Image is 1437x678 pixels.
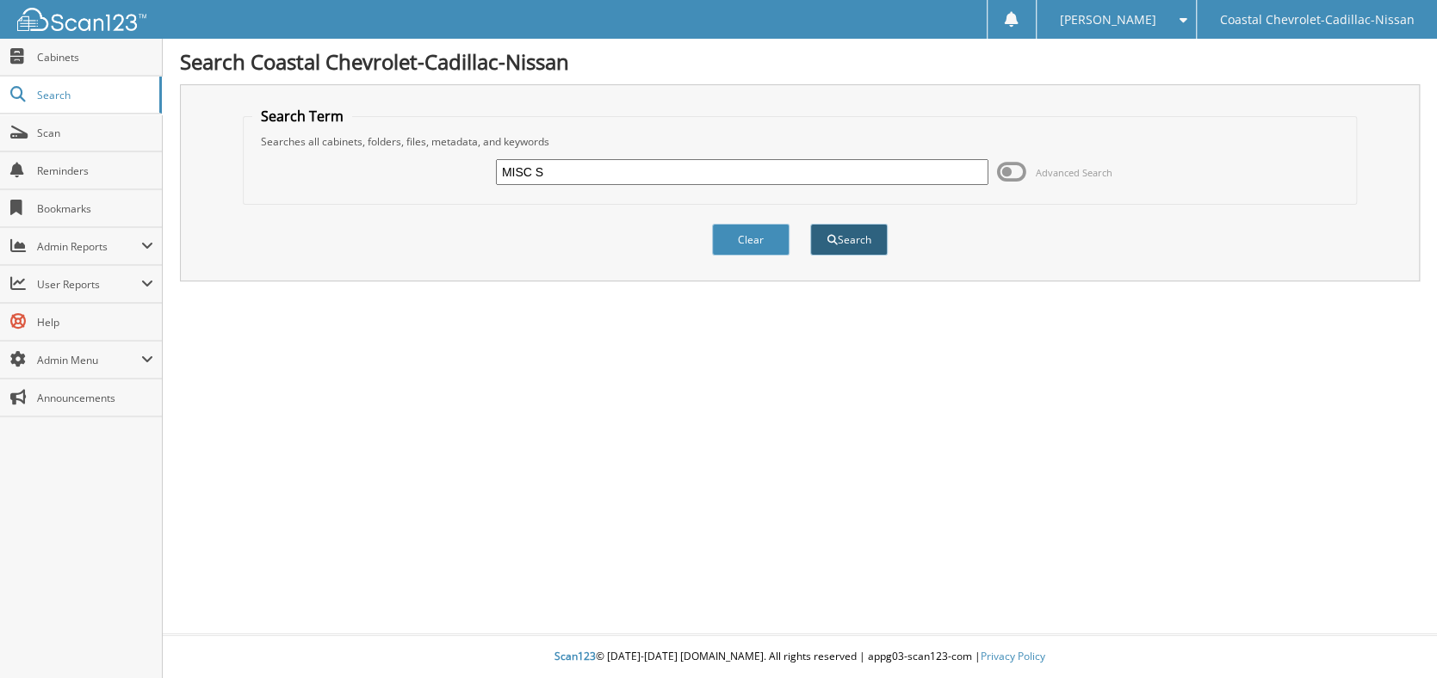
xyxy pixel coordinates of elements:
[37,391,153,405] span: Announcements
[1036,166,1112,179] span: Advanced Search
[1219,15,1414,25] span: Coastal Chevrolet-Cadillac-Nissan
[712,224,790,256] button: Clear
[554,649,596,663] span: Scan123
[37,88,151,102] span: Search
[37,277,141,292] span: User Reports
[37,50,153,65] span: Cabinets
[17,8,146,31] img: scan123-logo-white.svg
[252,107,352,126] legend: Search Term
[37,126,153,140] span: Scan
[810,224,888,256] button: Search
[37,201,153,216] span: Bookmarks
[37,315,153,330] span: Help
[252,134,1347,149] div: Searches all cabinets, folders, files, metadata, and keywords
[1060,15,1156,25] span: [PERSON_NAME]
[163,636,1437,678] div: © [DATE]-[DATE] [DOMAIN_NAME]. All rights reserved | appg03-scan123-com |
[981,649,1045,663] a: Privacy Policy
[1351,595,1437,678] iframe: Chat Widget
[180,47,1420,76] h1: Search Coastal Chevrolet-Cadillac-Nissan
[37,163,153,178] span: Reminders
[37,353,141,367] span: Admin Menu
[37,239,141,254] span: Admin Reports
